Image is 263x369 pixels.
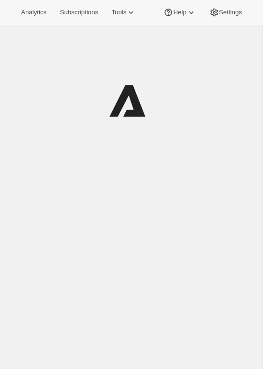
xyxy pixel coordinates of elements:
[158,6,201,19] button: Help
[15,6,52,19] button: Analytics
[173,9,186,16] span: Help
[54,6,104,19] button: Subscriptions
[111,9,126,16] span: Tools
[204,6,248,19] button: Settings
[60,9,98,16] span: Subscriptions
[219,9,242,16] span: Settings
[106,6,142,19] button: Tools
[21,9,46,16] span: Analytics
